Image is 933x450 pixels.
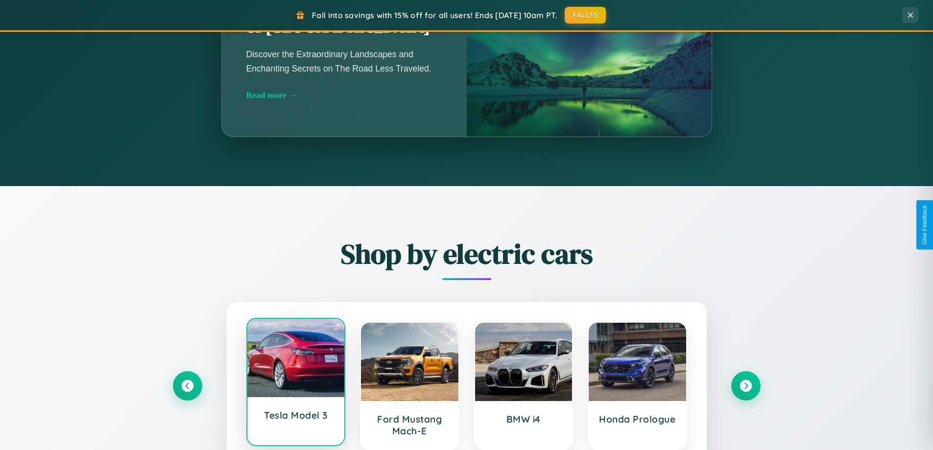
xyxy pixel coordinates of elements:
h3: BMW i4 [485,413,563,425]
h3: Ford Mustang Mach-E [371,413,449,437]
h3: Tesla Model 3 [257,409,335,421]
p: Discover the Extraordinary Landscapes and Enchanting Secrets on The Road Less Traveled. [246,47,442,75]
h2: Shop by electric cars [173,235,761,273]
div: Give Feedback [921,205,928,245]
div: Read more → [246,90,442,100]
span: Fall into savings with 15% off for all users! Ends [DATE] 10am PT. [312,10,557,20]
button: FALL15 [565,7,606,24]
h3: Honda Prologue [598,413,676,425]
